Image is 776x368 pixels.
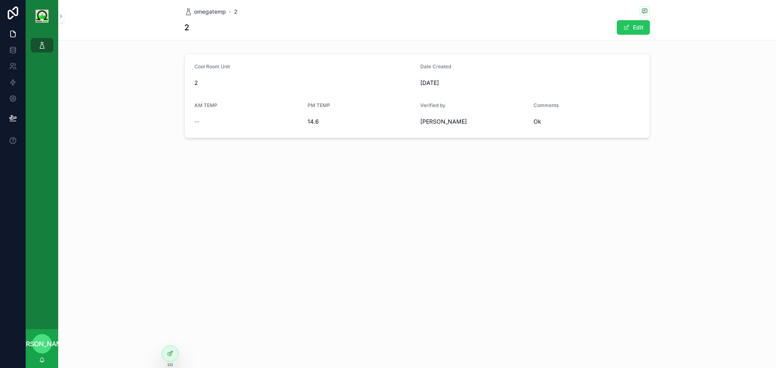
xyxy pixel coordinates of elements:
[617,20,650,35] button: Edit
[194,102,217,108] span: AM TEMP
[194,118,199,126] span: --
[26,32,58,63] div: scrollable content
[184,8,226,16] a: omegatemp
[420,79,640,87] span: [DATE]
[36,10,48,23] img: App logo
[234,8,238,16] a: 2
[308,118,414,126] span: 14.6
[308,102,330,108] span: PM TEMP
[194,63,230,69] span: Cool Room Unit
[194,8,226,16] span: omegatemp
[184,22,189,33] h1: 2
[420,118,527,126] span: [PERSON_NAME]
[194,79,414,87] span: 2
[533,102,559,108] span: Comments
[420,102,445,108] span: Verified by
[533,118,640,126] span: Ok
[15,339,69,349] span: [PERSON_NAME]
[420,63,451,69] span: Date Created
